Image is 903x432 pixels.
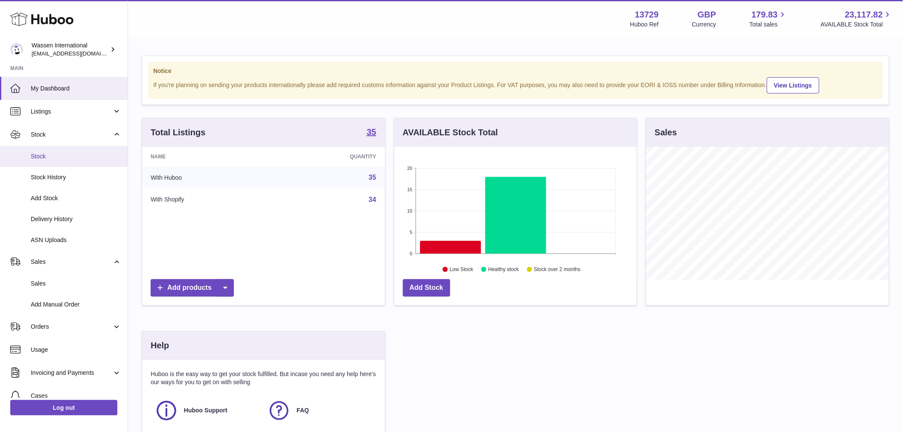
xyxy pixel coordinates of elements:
[488,267,519,273] text: Healthy stock
[10,43,23,56] img: gemma.moses@wassen.com
[692,20,717,29] div: Currency
[407,208,412,213] text: 10
[635,9,659,20] strong: 13729
[698,9,716,20] strong: GBP
[31,173,121,181] span: Stock History
[31,85,121,93] span: My Dashboard
[31,369,112,377] span: Invoicing and Payments
[31,236,121,244] span: ASN Uploads
[31,346,121,354] span: Usage
[450,267,474,273] text: Low Stock
[31,215,121,223] span: Delivery History
[153,76,878,93] div: If you're planning on sending your products internationally please add required customs informati...
[32,50,125,57] span: [EMAIL_ADDRESS][DOMAIN_NAME]
[151,370,376,386] p: Huboo is the easy way to get your stock fulfilled. But incase you need any help here's our ways f...
[403,279,450,297] a: Add Stock
[367,128,376,138] a: 35
[31,323,112,331] span: Orders
[821,9,893,29] a: 23,117.82 AVAILABLE Stock Total
[630,20,659,29] div: Huboo Ref
[31,301,121,309] span: Add Manual Order
[142,189,273,211] td: With Shopify
[845,9,883,20] span: 23,117.82
[655,127,677,138] h3: Sales
[297,406,309,414] span: FAQ
[407,166,412,171] text: 20
[273,147,385,166] th: Quantity
[153,67,878,75] strong: Notice
[403,127,498,138] h3: AVAILABLE Stock Total
[151,127,206,138] h3: Total Listings
[142,166,273,189] td: With Huboo
[369,174,376,181] a: 35
[367,128,376,136] strong: 35
[10,400,117,415] a: Log out
[410,251,412,256] text: 0
[407,187,412,192] text: 15
[32,41,108,58] div: Wassen International
[151,340,169,351] h3: Help
[142,147,273,166] th: Name
[749,9,787,29] a: 179.83 Total sales
[31,152,121,161] span: Stock
[767,77,819,93] a: View Listings
[184,406,227,414] span: Huboo Support
[749,20,787,29] span: Total sales
[31,392,121,400] span: Cases
[534,267,580,273] text: Stock over 2 months
[31,108,112,116] span: Listings
[752,9,778,20] span: 179.83
[410,230,412,235] text: 5
[31,280,121,288] span: Sales
[821,20,893,29] span: AVAILABLE Stock Total
[31,131,112,139] span: Stock
[151,279,234,297] a: Add products
[369,196,376,203] a: 34
[31,194,121,202] span: Add Stock
[155,399,259,422] a: Huboo Support
[31,258,112,266] span: Sales
[268,399,372,422] a: FAQ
